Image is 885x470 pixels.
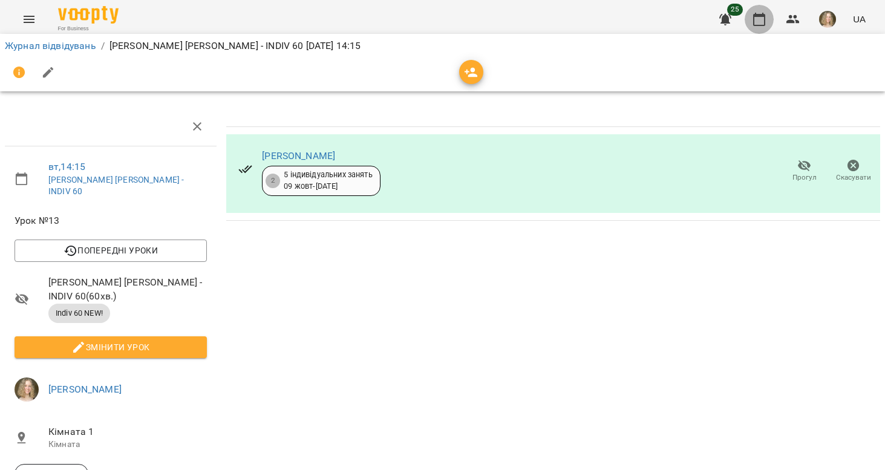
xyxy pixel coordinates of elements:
p: [PERSON_NAME] [PERSON_NAME] - INDIV 60 [DATE] 14:15 [109,39,361,53]
span: Попередні уроки [24,243,197,258]
span: Змінити урок [24,340,197,354]
button: UA [848,8,870,30]
img: Voopty Logo [58,6,119,24]
span: Урок №13 [15,214,207,228]
button: Скасувати [829,154,878,188]
span: [PERSON_NAME] [PERSON_NAME] - INDIV 60 ( 60 хв. ) [48,275,207,304]
span: 25 [727,4,743,16]
span: For Business [58,25,119,33]
a: [PERSON_NAME] [48,384,122,395]
a: [PERSON_NAME] [PERSON_NAME] - INDIV 60 [48,175,184,197]
li: / [101,39,105,53]
button: Прогул [780,154,829,188]
button: Змінити урок [15,336,207,358]
img: 08679fde8b52750a6ba743e232070232.png [819,11,836,28]
div: 2 [266,174,280,188]
nav: breadcrumb [5,39,880,53]
button: Попередні уроки [15,240,207,261]
a: [PERSON_NAME] [262,150,335,162]
div: 5 індивідуальних занять 09 жовт - [DATE] [284,169,372,192]
a: вт , 14:15 [48,161,85,172]
span: UA [853,13,866,25]
span: Кімната 1 [48,425,207,439]
a: Журнал відвідувань [5,40,96,51]
span: Скасувати [836,172,871,183]
img: 08679fde8b52750a6ba743e232070232.png [15,377,39,402]
p: Кімната [48,439,207,451]
span: Прогул [792,172,817,183]
button: Menu [15,5,44,34]
span: Indiv 60 NEW! [48,308,110,319]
